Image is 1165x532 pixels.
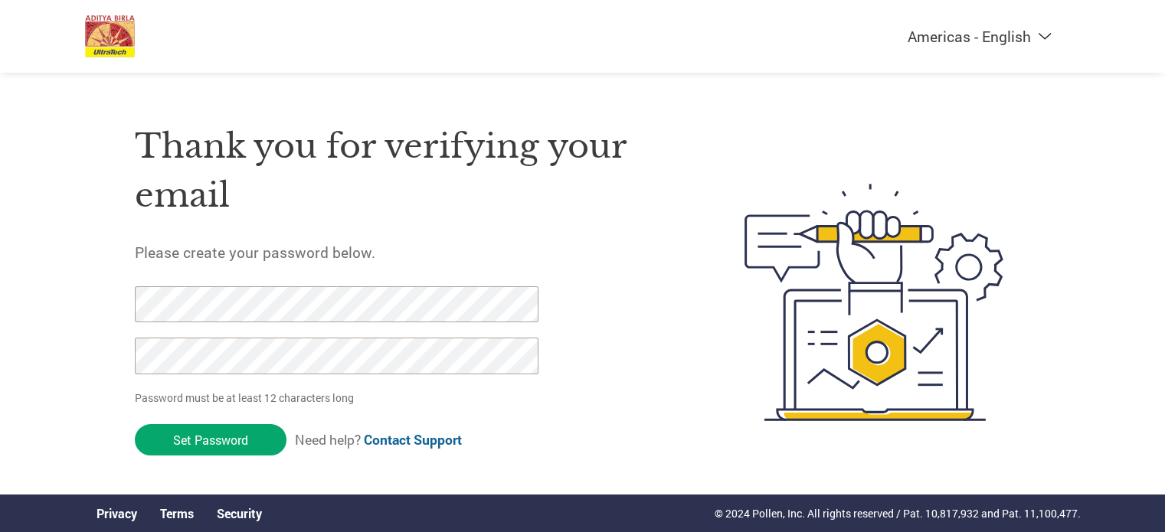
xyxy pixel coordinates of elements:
[715,505,1081,521] p: © 2024 Pollen, Inc. All rights reserved / Pat. 10,817,932 and Pat. 11,100,477.
[85,15,136,57] img: UltraTech
[217,505,262,521] a: Security
[295,431,462,449] span: Need help?
[97,505,137,521] a: Privacy
[364,431,462,449] a: Contact Support
[160,505,194,521] a: Terms
[717,100,1031,505] img: create-password
[135,424,286,455] input: Set Password
[135,122,672,220] h1: Thank you for verifying your email
[135,390,544,406] p: Password must be at least 12 characters long
[135,243,672,262] h5: Please create your password below.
